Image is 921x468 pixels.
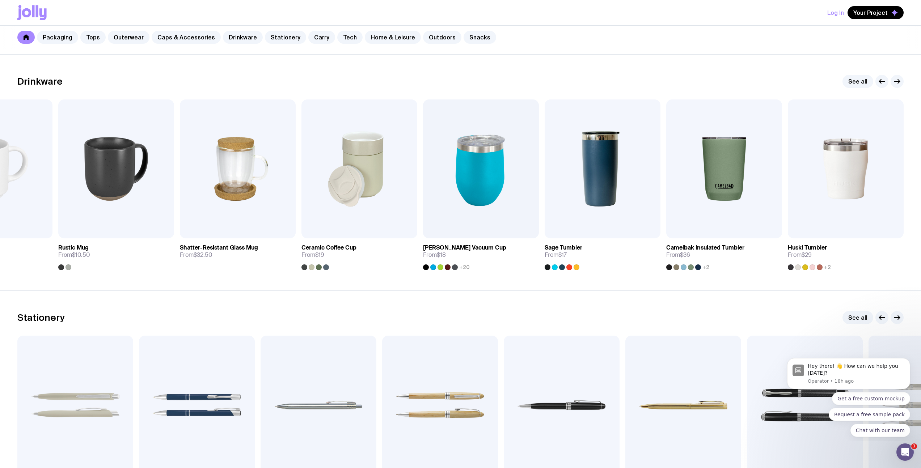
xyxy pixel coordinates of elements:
span: From [180,251,212,259]
a: Sage TumblerFrom$17 [545,238,660,270]
span: $10.50 [72,251,90,259]
span: $32.50 [194,251,212,259]
h3: Rustic Mug [58,244,89,251]
h3: [PERSON_NAME] Vacuum Cup [423,244,506,251]
span: $17 [558,251,567,259]
h3: Shatter-Resistant Glass Mug [180,244,258,251]
span: +2 [702,264,709,270]
a: Carry [308,31,335,44]
a: Shatter-Resistant Glass MugFrom$32.50 [180,238,296,264]
a: Home & Leisure [365,31,421,44]
a: Outdoors [423,31,461,44]
span: From [58,251,90,259]
a: Ceramic Coffee CupFrom$19 [301,238,417,270]
a: See all [842,311,873,324]
a: Drinkware [223,31,263,44]
span: From [301,251,324,259]
a: Huski TumblerFrom$29+2 [788,238,904,270]
span: $36 [680,251,690,259]
h2: Drinkware [17,76,63,87]
span: From [545,251,567,259]
span: From [666,251,690,259]
a: Packaging [37,31,78,44]
span: From [423,251,446,259]
a: Stationery [265,31,306,44]
button: Your Project [848,6,904,19]
a: Tech [337,31,363,44]
a: Caps & Accessories [152,31,221,44]
button: Log In [827,6,844,19]
iframe: Intercom live chat [896,443,914,461]
a: Snacks [464,31,496,44]
a: [PERSON_NAME] Vacuum CupFrom$18+20 [423,238,539,270]
span: $19 [315,251,324,259]
span: From [788,251,812,259]
h2: Stationery [17,312,65,323]
span: $18 [437,251,446,259]
h3: Camelbak Insulated Tumbler [666,244,744,251]
a: Tops [80,31,106,44]
span: +2 [824,264,831,270]
span: +20 [459,264,470,270]
a: See all [842,75,873,88]
span: $29 [802,251,812,259]
a: Outerwear [108,31,149,44]
span: Your Project [853,9,888,16]
h3: Huski Tumbler [788,244,827,251]
h3: Sage Tumbler [545,244,582,251]
h3: Ceramic Coffee Cup [301,244,356,251]
a: Camelbak Insulated TumblerFrom$36+2 [666,238,782,270]
a: Rustic MugFrom$10.50 [58,238,174,270]
iframe: Intercom notifications message [776,352,921,441]
span: 1 [911,443,917,449]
